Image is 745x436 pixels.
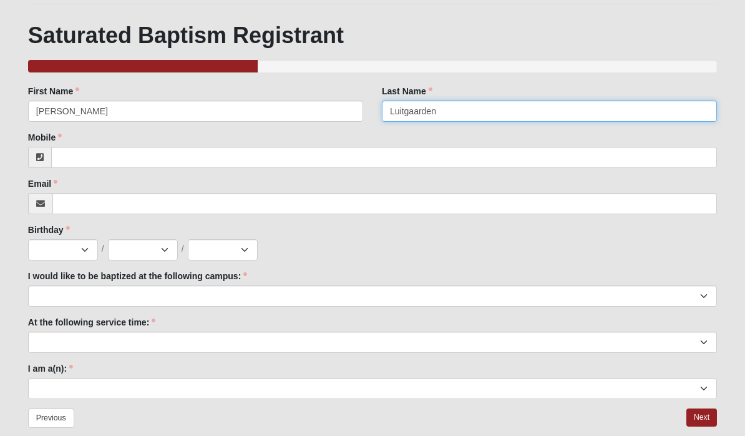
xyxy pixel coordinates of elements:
[28,85,79,97] label: First Name
[28,316,155,329] label: At the following service time:
[102,242,104,256] span: /
[28,409,74,428] a: Previous
[686,409,717,427] a: Next
[28,270,247,282] label: I would like to be baptized at the following campus:
[382,85,432,97] label: Last Name
[28,22,717,49] h1: Saturated Baptism Registrant
[28,131,62,144] label: Mobile
[182,242,184,256] span: /
[28,224,70,236] label: Birthday
[28,177,57,190] label: Email
[28,362,73,375] label: I am a(n):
